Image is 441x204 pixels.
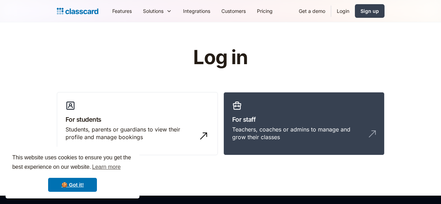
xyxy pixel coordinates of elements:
[293,3,331,19] a: Get a demo
[177,3,216,19] a: Integrations
[355,4,385,18] a: Sign up
[223,92,385,156] a: For staffTeachers, coaches or admins to manage and grow their classes
[12,153,133,172] span: This website uses cookies to ensure you get the best experience on our website.
[107,3,137,19] a: Features
[360,7,379,15] div: Sign up
[66,126,195,141] div: Students, parents or guardians to view their profile and manage bookings
[110,47,331,68] h1: Log in
[48,178,97,192] a: dismiss cookie message
[331,3,355,19] a: Login
[251,3,278,19] a: Pricing
[57,6,98,16] a: Logo
[6,147,139,198] div: cookieconsent
[216,3,251,19] a: Customers
[66,115,209,124] h3: For students
[232,126,362,141] div: Teachers, coaches or admins to manage and grow their classes
[137,3,177,19] div: Solutions
[232,115,376,124] h3: For staff
[91,162,122,172] a: learn more about cookies
[57,92,218,156] a: For studentsStudents, parents or guardians to view their profile and manage bookings
[143,7,164,15] div: Solutions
